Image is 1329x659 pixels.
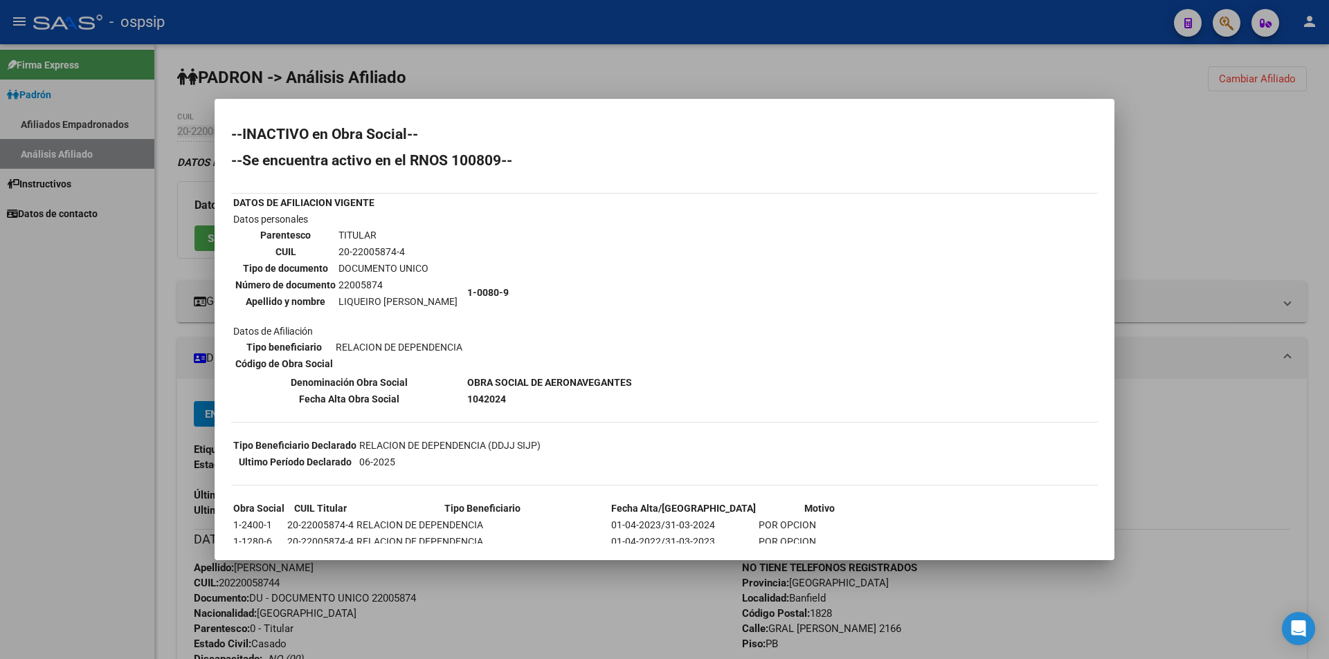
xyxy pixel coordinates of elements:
[338,294,458,309] td: LIQUEIRO [PERSON_NAME]
[611,517,757,532] td: 01-04-2023/31-03-2024
[338,277,458,293] td: 22005874
[356,501,609,516] th: Tipo Beneficiario
[338,244,458,259] td: 20-22005874-4
[467,287,509,298] b: 1-0080-9
[233,375,465,390] th: Denominación Obra Social
[356,534,609,549] td: RELACION DE DEPENDENCIA
[287,501,354,516] th: CUIL Titular
[233,501,285,516] th: Obra Social
[758,534,881,549] td: POR OPCION
[758,517,881,532] td: POR OPCION
[359,438,541,453] td: RELACION DE DEPENDENCIA (DDJJ SIJP)
[338,261,458,276] td: DOCUMENTO UNICO
[335,340,463,355] td: RELACION DE DEPENDENCIA
[287,517,354,532] td: 20-22005874-4
[467,377,632,388] b: OBRA SOCIAL DE AERONAVEGANTES
[233,534,285,549] td: 1-1280-6
[235,294,336,309] th: Apellido y nombre
[235,340,334,355] th: Tipo beneficiario
[235,277,336,293] th: Número de documento
[611,501,757,516] th: Fecha Alta/[GEOGRAPHIC_DATA]
[235,244,336,259] th: CUIL
[233,438,357,453] th: Tipo Beneficiario Declarado
[231,154,1098,167] h2: --Se encuentra activo en el RNOS 100809--
[231,127,1098,141] h2: --INACTIVO en Obra Social--
[233,517,285,532] td: 1-2400-1
[1282,612,1315,645] div: Open Intercom Messenger
[235,356,334,371] th: Código de Obra Social
[359,454,541,470] td: 06-2025
[287,534,354,549] td: 20-22005874-4
[233,391,465,407] th: Fecha Alta Obra Social
[235,228,336,243] th: Parentesco
[233,197,374,208] b: DATOS DE AFILIACION VIGENTE
[611,534,757,549] td: 01-04-2022/31-03-2023
[233,212,465,373] td: Datos personales Datos de Afiliación
[758,501,881,516] th: Motivo
[467,393,506,405] b: 1042024
[235,261,336,276] th: Tipo de documento
[356,517,609,532] td: RELACION DE DEPENDENCIA
[338,228,458,243] td: TITULAR
[233,454,357,470] th: Ultimo Período Declarado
